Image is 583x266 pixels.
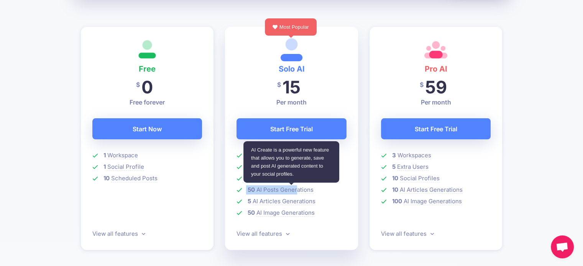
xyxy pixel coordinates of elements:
h4: Free [92,63,202,75]
p: Per month [236,98,347,107]
a: View all features [92,230,145,237]
p: Free forever [92,98,202,107]
b: 50 [248,209,255,216]
a: View all features [381,230,434,237]
b: 3 [392,152,396,159]
b: 5 [392,163,396,170]
b: 10 [103,175,110,182]
b: 10 [392,175,398,182]
span: AI Articles Generations [400,186,463,194]
span: $ [277,76,281,93]
b: 1 [103,152,106,159]
a: Start Free Trial [236,118,347,139]
b: 10 [392,186,398,193]
span: AI Image Generations [404,197,462,205]
h4: Solo AI [236,63,347,75]
span: Workspace [107,152,138,159]
a: Start Now [92,118,202,139]
span: $ [136,76,140,93]
b: 100 [392,197,402,205]
span: Extra Users [397,163,429,171]
span: AI Posts Generations [256,186,314,194]
a: View all features [236,230,289,237]
div: Open chat [551,235,574,258]
b: 1 [103,163,106,170]
span: Scheduled Posts [111,175,158,182]
h4: Pro AI [381,63,491,75]
div: Most Popular [265,18,317,36]
b: 5 [248,197,251,205]
span: Workspaces [397,152,431,159]
span: $ [420,76,424,93]
p: Per month [381,98,491,107]
div: AI Create is a powerful new feature that allows you to generate, save and post AI generated conte... [243,141,339,183]
span: 59 [425,77,447,98]
span: AI Image Generations [256,209,315,217]
b: 50 [248,186,255,193]
a: Start Free Trial [381,118,491,139]
span: 15 [282,77,301,98]
h2: 0 [92,77,202,98]
span: AI Articles Generations [253,197,315,205]
span: Social Profiles [400,175,440,182]
span: Social Profile [107,163,144,171]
